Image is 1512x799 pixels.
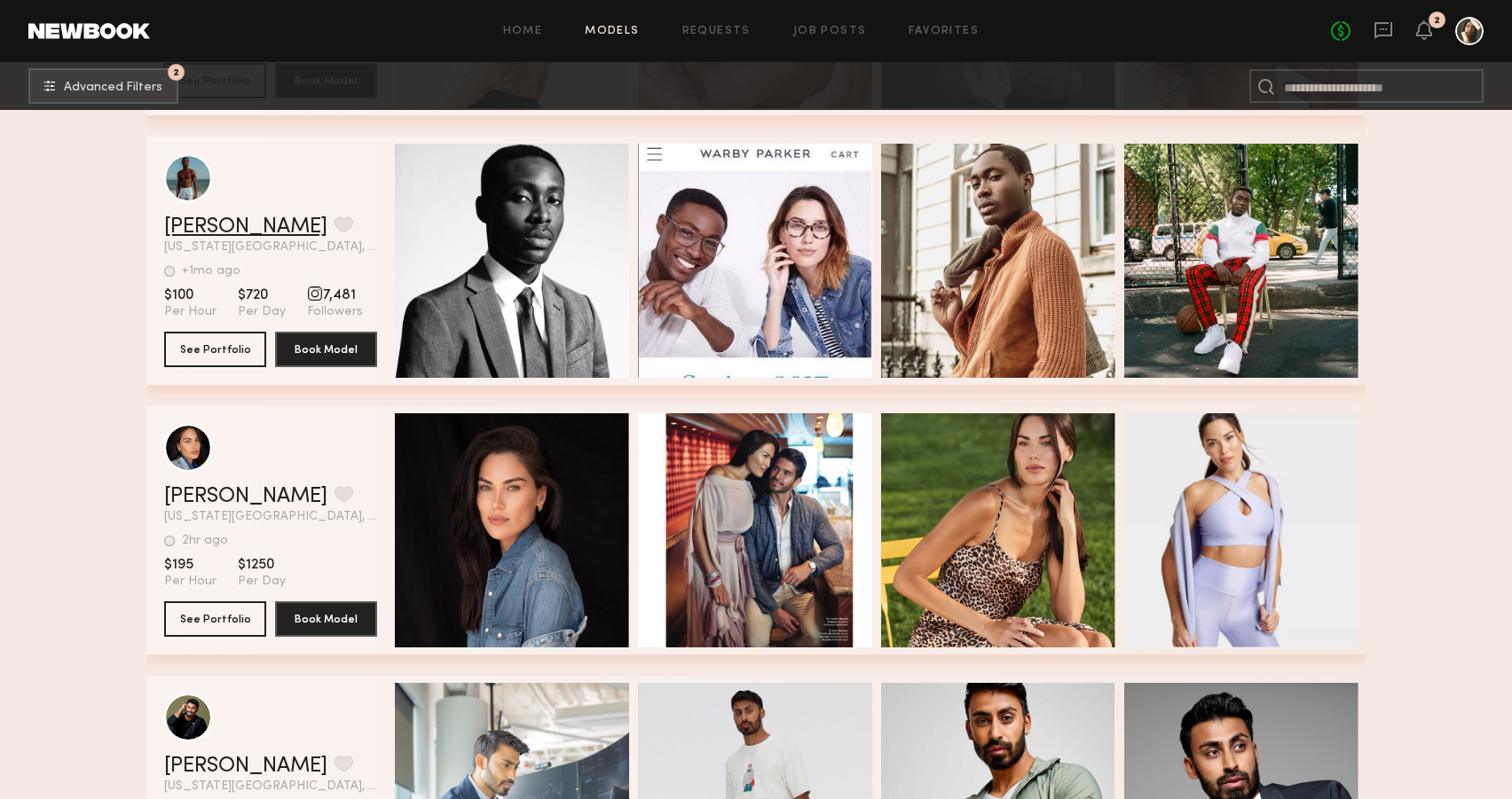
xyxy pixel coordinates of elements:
[64,82,162,94] span: Advanced Filters
[793,26,867,37] a: Job Posts
[682,26,751,37] a: Requests
[238,574,286,590] span: Per Day
[164,241,377,254] span: [US_STATE][GEOGRAPHIC_DATA], [GEOGRAPHIC_DATA]
[164,216,327,238] a: [PERSON_NAME]
[164,556,217,574] span: $195
[238,556,286,574] span: $1250
[164,780,377,793] span: [US_STATE][GEOGRAPHIC_DATA], [GEOGRAPHIC_DATA]
[503,26,543,37] a: Home
[164,756,327,777] a: [PERSON_NAME]
[307,304,363,320] span: Followers
[164,601,266,637] button: See Portfolio
[307,286,363,304] span: 7,481
[275,601,377,637] button: Book Model
[164,574,217,590] span: Per Hour
[164,286,217,304] span: $100
[1434,16,1440,26] div: 2
[238,304,286,320] span: Per Day
[164,304,217,320] span: Per Hour
[275,332,377,367] button: Book Model
[182,535,228,547] div: 2hr ago
[173,68,179,76] span: 2
[164,332,266,367] button: See Portfolio
[164,486,327,507] a: [PERSON_NAME]
[238,286,286,304] span: $720
[182,265,240,278] div: +1mo ago
[28,68,178,104] button: 2Advanced Filters
[585,26,639,37] a: Models
[164,511,377,523] span: [US_STATE][GEOGRAPHIC_DATA], [GEOGRAPHIC_DATA]
[909,26,979,37] a: Favorites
